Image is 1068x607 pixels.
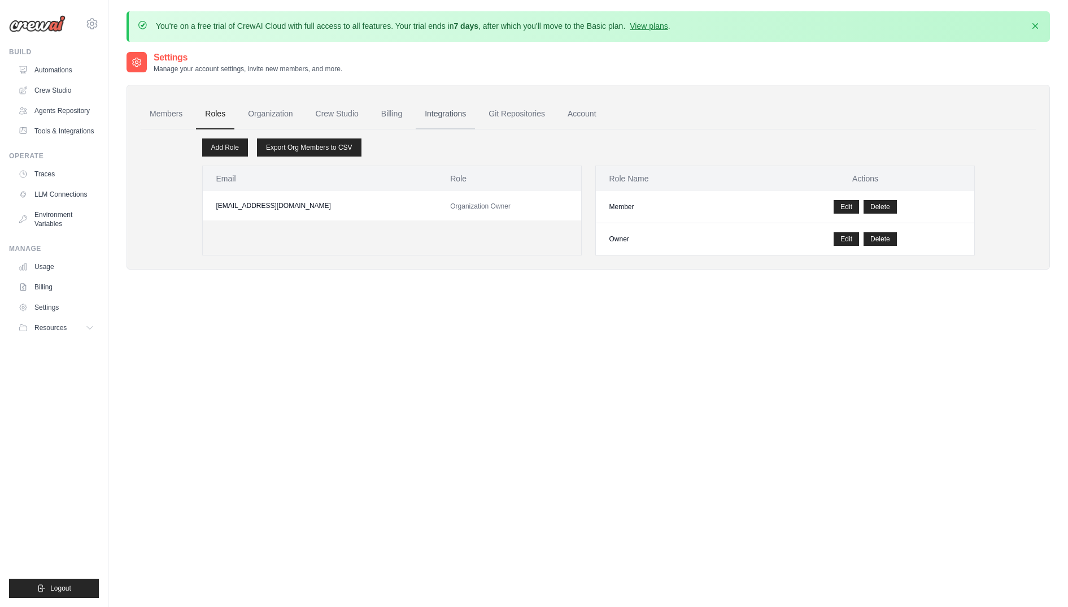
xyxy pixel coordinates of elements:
[14,278,99,296] a: Billing
[34,323,67,332] span: Resources
[9,15,66,32] img: Logo
[257,138,361,157] a: Export Org Members to CSV
[559,99,605,129] a: Account
[14,102,99,120] a: Agents Repository
[9,244,99,253] div: Manage
[864,200,897,214] button: Delete
[14,165,99,183] a: Traces
[834,200,859,214] a: Edit
[14,258,99,276] a: Usage
[14,61,99,79] a: Automations
[202,138,248,157] a: Add Role
[50,584,71,593] span: Logout
[596,166,757,191] th: Role Name
[203,166,437,191] th: Email
[14,185,99,203] a: LLM Connections
[454,21,478,31] strong: 7 days
[154,51,342,64] h2: Settings
[437,166,581,191] th: Role
[450,202,511,210] span: Organization Owner
[596,191,757,223] td: Member
[14,298,99,316] a: Settings
[372,99,411,129] a: Billing
[203,191,437,220] td: [EMAIL_ADDRESS][DOMAIN_NAME]
[14,81,99,99] a: Crew Studio
[479,99,554,129] a: Git Repositories
[196,99,234,129] a: Roles
[864,232,897,246] button: Delete
[14,122,99,140] a: Tools & Integrations
[757,166,974,191] th: Actions
[630,21,668,31] a: View plans
[9,579,99,598] button: Logout
[239,99,302,129] a: Organization
[156,20,670,32] p: You're on a free trial of CrewAI Cloud with full access to all features. Your trial ends in , aft...
[9,47,99,57] div: Build
[834,232,859,246] a: Edit
[416,99,475,129] a: Integrations
[14,206,99,233] a: Environment Variables
[596,223,757,255] td: Owner
[307,99,368,129] a: Crew Studio
[141,99,191,129] a: Members
[14,319,99,337] button: Resources
[9,151,99,161] div: Operate
[154,64,342,73] p: Manage your account settings, invite new members, and more.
